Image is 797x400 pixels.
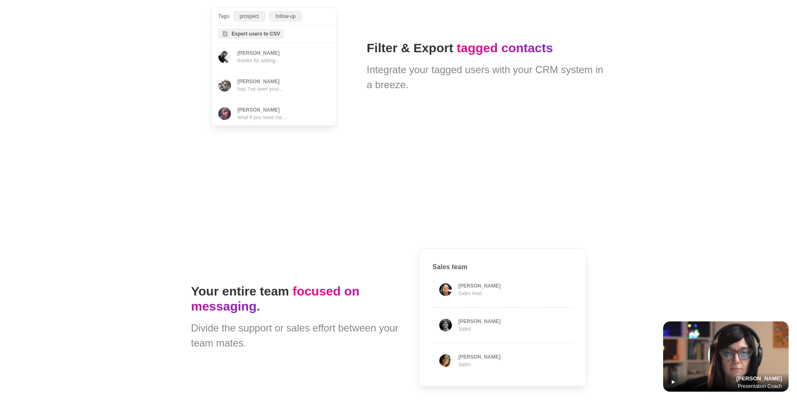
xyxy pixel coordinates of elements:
[367,41,606,56] h1: Filter & Export
[457,41,553,55] span: tagged contacts
[191,284,399,314] h1: Your entire team
[367,62,606,92] div: Integrate your tagged users with your CRM system in a breeze.
[738,382,782,390] p: Presentation Coach
[663,321,789,392] img: testimonial cover frame
[191,321,399,351] div: Divide the support or sales effort between your team mates.
[191,284,360,313] span: focused on messaging.
[736,375,782,383] p: [PERSON_NAME]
